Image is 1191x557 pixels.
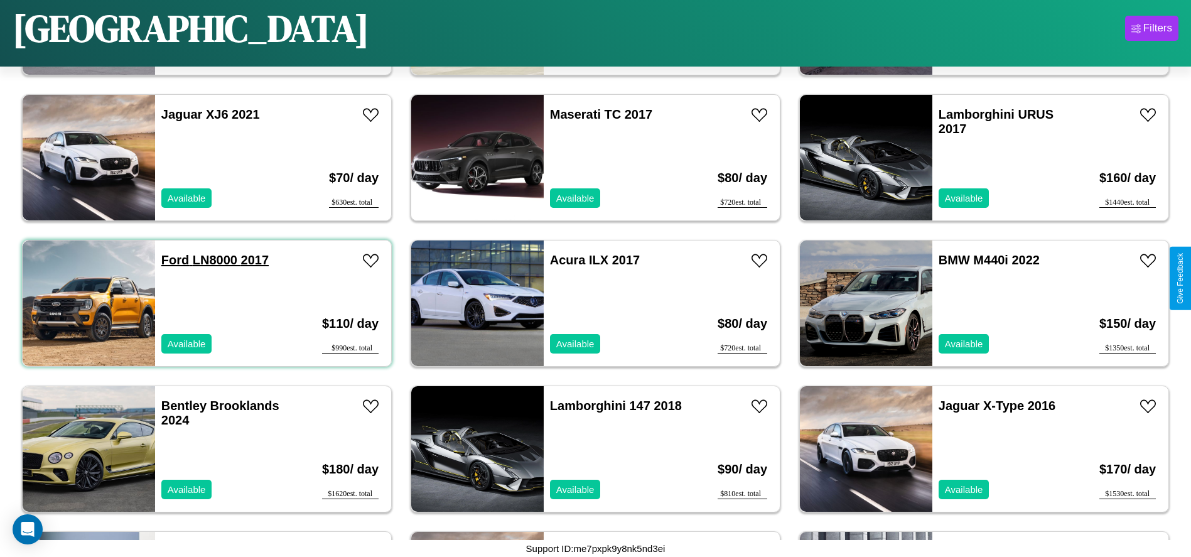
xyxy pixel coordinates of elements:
[161,253,269,267] a: Ford LN8000 2017
[1099,304,1156,343] h3: $ 150 / day
[329,198,379,208] div: $ 630 est. total
[718,343,767,354] div: $ 720 est. total
[1099,489,1156,499] div: $ 1530 est. total
[168,335,206,352] p: Available
[939,107,1054,136] a: Lamborghini URUS 2017
[322,450,379,489] h3: $ 180 / day
[13,514,43,544] div: Open Intercom Messenger
[1143,22,1172,35] div: Filters
[329,158,379,198] h3: $ 70 / day
[556,190,595,207] p: Available
[322,304,379,343] h3: $ 110 / day
[718,158,767,198] h3: $ 80 / day
[526,540,666,557] p: Support ID: me7pxpk9y8nk5nd3ei
[322,489,379,499] div: $ 1620 est. total
[718,304,767,343] h3: $ 80 / day
[945,481,983,498] p: Available
[939,399,1055,413] a: Jaguar X-Type 2016
[1099,343,1156,354] div: $ 1350 est. total
[161,107,260,121] a: Jaguar XJ6 2021
[718,489,767,499] div: $ 810 est. total
[1099,450,1156,489] h3: $ 170 / day
[945,335,983,352] p: Available
[550,107,652,121] a: Maserati TC 2017
[168,481,206,498] p: Available
[1099,198,1156,208] div: $ 1440 est. total
[718,450,767,489] h3: $ 90 / day
[1125,16,1178,41] button: Filters
[322,343,379,354] div: $ 990 est. total
[161,399,279,427] a: Bentley Brooklands 2024
[556,335,595,352] p: Available
[1099,158,1156,198] h3: $ 160 / day
[168,190,206,207] p: Available
[550,253,640,267] a: Acura ILX 2017
[945,190,983,207] p: Available
[1176,253,1185,304] div: Give Feedback
[718,198,767,208] div: $ 720 est. total
[556,481,595,498] p: Available
[550,399,682,413] a: Lamborghini 147 2018
[939,253,1040,267] a: BMW M440i 2022
[13,3,369,54] h1: [GEOGRAPHIC_DATA]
